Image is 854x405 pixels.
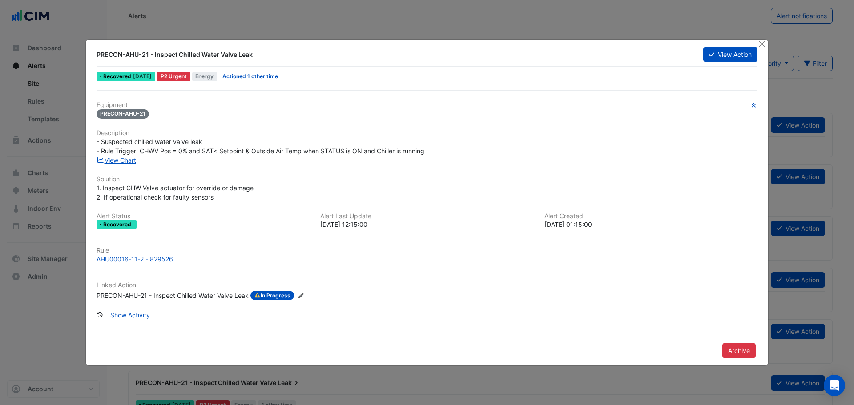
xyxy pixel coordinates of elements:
[298,293,304,299] fa-icon: Edit Linked Action
[97,291,249,301] div: PRECON-AHU-21 - Inspect Chilled Water Valve Leak
[103,222,133,227] span: Recovered
[97,109,149,119] span: PRECON-AHU-21
[97,247,757,254] h6: Rule
[320,220,533,229] div: [DATE] 12:15:00
[97,50,693,59] div: PRECON-AHU-21 - Inspect Chilled Water Valve Leak
[97,176,757,183] h6: Solution
[97,254,173,264] div: AHU00016-11-2 - 829526
[192,72,218,81] span: Energy
[703,47,757,62] button: View Action
[97,254,757,264] a: AHU00016-11-2 - 829526
[757,40,766,49] button: Close
[824,375,845,396] div: Open Intercom Messenger
[320,213,533,220] h6: Alert Last Update
[544,213,757,220] h6: Alert Created
[103,74,133,79] span: Recovered
[157,72,190,81] div: P2 Urgent
[97,184,254,201] span: 1. Inspect CHW Valve actuator for override or damage 2. If operational check for faulty sensors
[97,213,310,220] h6: Alert Status
[97,281,757,289] h6: Linked Action
[544,220,757,229] div: [DATE] 01:15:00
[250,291,294,301] span: In Progress
[97,129,757,137] h6: Description
[105,307,156,323] button: Show Activity
[222,73,278,80] a: Actioned 1 other time
[133,73,152,80] span: Wed 25-Jun-2025 12:15 AEST
[722,343,756,358] button: Archive
[97,156,136,164] a: View Chart
[97,138,424,155] span: - Suspected chilled water valve leak - Rule Trigger: CHWV Pos = 0% and SAT< Setpoint & Outside Ai...
[97,101,757,109] h6: Equipment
